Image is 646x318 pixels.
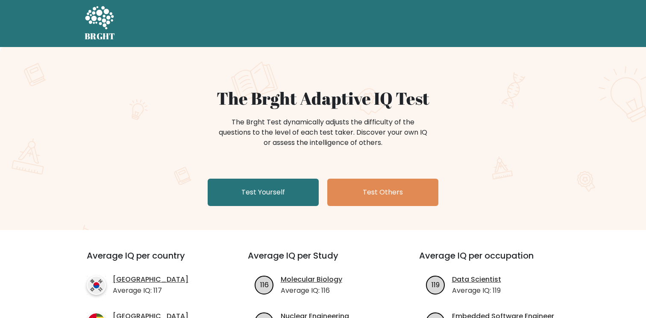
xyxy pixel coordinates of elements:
p: Average IQ: 116 [281,286,342,296]
a: Test Yourself [208,179,319,206]
a: Test Others [327,179,438,206]
h3: Average IQ per country [87,250,217,271]
text: 119 [432,280,440,289]
div: The Brght Test dynamically adjusts the difficulty of the questions to the level of each test take... [216,117,430,148]
h1: The Brght Adaptive IQ Test [115,88,531,109]
a: [GEOGRAPHIC_DATA] [113,274,188,285]
text: 116 [260,280,268,289]
img: country [87,276,106,295]
p: Average IQ: 117 [113,286,188,296]
p: Average IQ: 119 [452,286,501,296]
h3: Average IQ per occupation [419,250,570,271]
h3: Average IQ per Study [248,250,399,271]
a: Data Scientist [452,274,501,285]
h5: BRGHT [85,31,115,41]
a: BRGHT [85,3,115,44]
a: Molecular Biology [281,274,342,285]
